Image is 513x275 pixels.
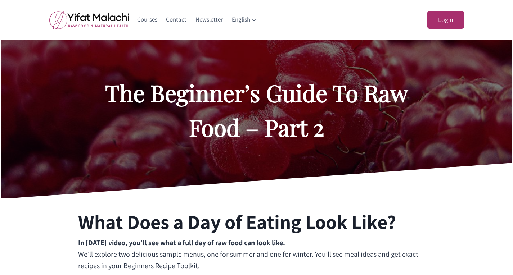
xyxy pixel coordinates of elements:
a: Courses [133,11,162,28]
a: English [227,11,261,28]
strong: In [DATE] video, you’ll see what a full day of raw food can look like. [78,238,285,247]
a: Contact [162,11,191,28]
nav: Primary Navigation [133,11,261,28]
p: We’ll explore two delicious sample menus, one for summer and one for winter. You’ll see meal idea... [78,237,435,271]
img: yifat_logo41_en.png [49,10,129,29]
span: English [232,15,256,24]
h2: What Does a Day of Eating Look Like? [78,207,396,237]
a: Login [427,11,464,29]
a: Newsletter [191,11,228,28]
h2: The Beginner’s Guide To Raw Food – Part 2 [91,75,422,145]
